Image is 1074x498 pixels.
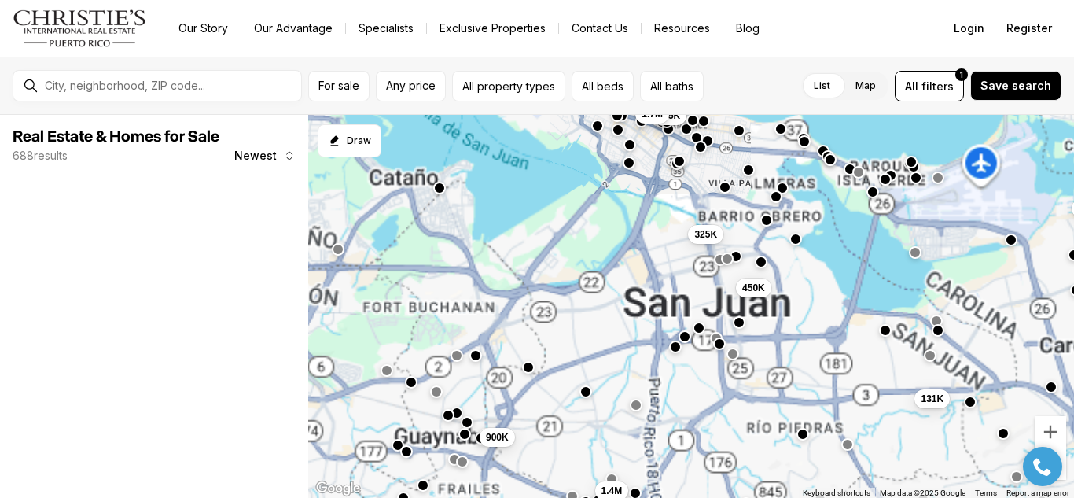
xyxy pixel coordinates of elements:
[386,79,436,92] span: Any price
[880,489,965,497] span: Map data ©2025 Google
[694,228,717,241] span: 325K
[980,79,1051,92] span: Save search
[572,71,634,101] button: All beds
[801,72,843,100] label: List
[921,78,954,94] span: filters
[688,225,723,244] button: 325K
[736,279,771,297] button: 450K
[601,485,623,497] span: 1.4M
[234,149,277,162] span: Newest
[452,71,565,101] button: All property types
[241,17,345,39] a: Our Advantage
[921,393,943,405] span: 131K
[1006,489,1069,497] a: Report a map error
[742,282,765,294] span: 450K
[1035,416,1066,448] button: Zoom in
[318,124,381,157] button: Start drawing
[635,105,669,124] button: 1.7M
[975,489,997,497] a: Terms (opens in new tab)
[166,17,241,39] a: Our Story
[486,431,509,444] span: 900K
[914,389,950,408] button: 131K
[13,9,147,47] img: logo
[905,78,918,94] span: All
[944,13,994,44] button: Login
[997,13,1061,44] button: Register
[13,129,219,145] span: Real Estate & Homes for Sale
[13,149,68,162] p: 688 results
[843,72,888,100] label: Map
[1006,22,1052,35] span: Register
[954,22,984,35] span: Login
[895,71,964,101] button: Allfilters1
[376,71,446,101] button: Any price
[225,140,305,172] button: Newest
[642,17,723,39] a: Resources
[427,17,558,39] a: Exclusive Properties
[642,108,663,120] span: 1.7M
[960,68,963,81] span: 1
[559,17,641,39] button: Contact Us
[308,71,370,101] button: For sale
[640,71,704,101] button: All baths
[480,428,515,447] button: 900K
[318,79,359,92] span: For sale
[723,17,772,39] a: Blog
[970,71,1061,101] button: Save search
[346,17,426,39] a: Specialists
